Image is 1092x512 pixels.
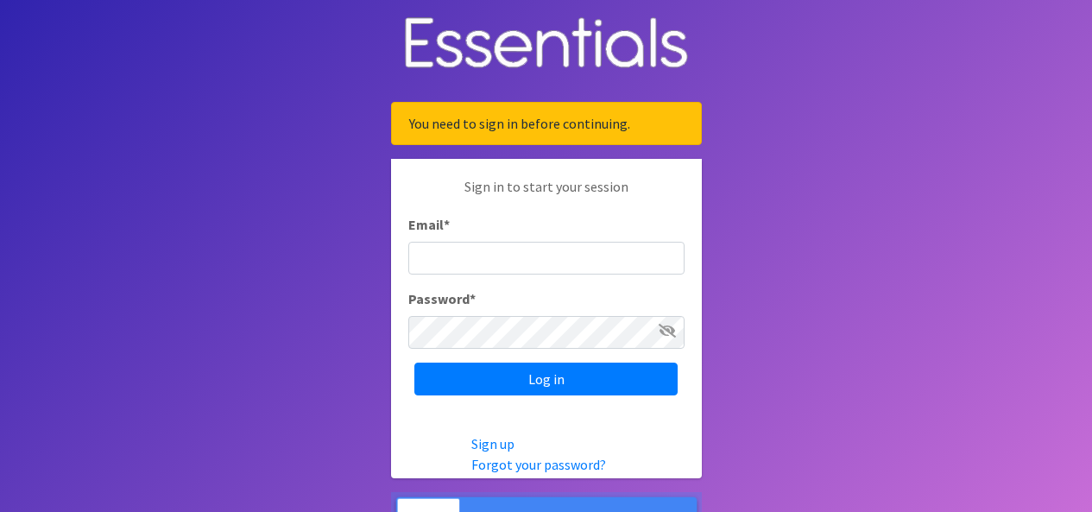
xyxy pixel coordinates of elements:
label: Password [408,288,476,309]
abbr: required [444,216,450,233]
a: Forgot your password? [471,456,606,473]
abbr: required [470,290,476,307]
p: Sign in to start your session [408,176,685,214]
label: Email [408,214,450,235]
a: Sign up [471,435,514,452]
input: Log in [414,363,678,395]
div: You need to sign in before continuing. [391,102,702,145]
